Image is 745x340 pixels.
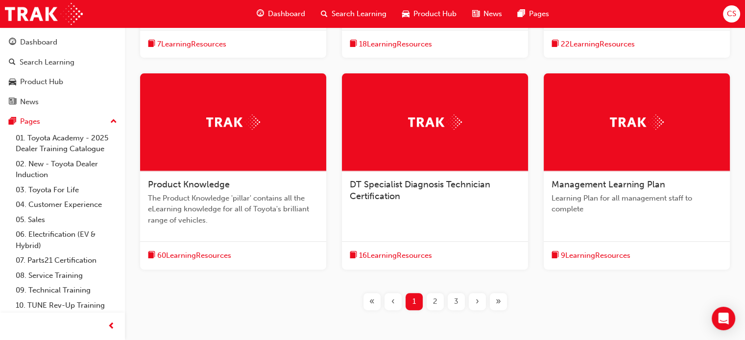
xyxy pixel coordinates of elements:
[383,293,404,310] button: Previous page
[20,116,40,127] div: Pages
[4,53,121,71] a: Search Learning
[402,8,409,20] span: car-icon
[9,98,16,107] span: news-icon
[148,179,230,190] span: Product Knowledge
[472,8,480,20] span: news-icon
[342,73,528,270] a: TrakDT Specialist Diagnosis Technician Certificationbook-icon16LearningResources
[4,31,121,113] button: DashboardSearch LearningProduct HubNews
[12,298,121,313] a: 10. TUNE Rev-Up Training
[552,193,722,215] span: Learning Plan for all management staff to complete
[12,157,121,182] a: 02. New - Toyota Dealer Induction
[110,115,117,128] span: up-icon
[350,249,357,262] span: book-icon
[148,38,155,50] span: book-icon
[12,253,121,268] a: 07. Parts21 Certification
[332,8,386,20] span: Search Learning
[9,117,16,126] span: pages-icon
[413,8,457,20] span: Product Hub
[727,8,736,20] span: CS
[350,249,432,262] button: book-icon16LearningResources
[391,296,395,307] span: ‹
[9,78,16,87] span: car-icon
[350,38,357,50] span: book-icon
[108,320,115,333] span: prev-icon
[552,38,635,50] button: book-icon22LearningResources
[518,8,525,20] span: pages-icon
[157,250,231,261] span: 60 Learning Resources
[20,76,63,88] div: Product Hub
[148,249,231,262] button: book-icon60LearningResources
[12,268,121,283] a: 08. Service Training
[552,249,559,262] span: book-icon
[20,96,39,108] div: News
[148,193,318,226] span: The Product Knowledge 'pillar' contains all the eLearning knowledge for all of Toyota's brilliant...
[544,73,730,270] a: TrakManagement Learning PlanLearning Plan for all management staff to completebook-icon9LearningR...
[12,283,121,298] a: 09. Technical Training
[561,39,635,50] span: 22 Learning Resources
[433,296,437,307] span: 2
[157,39,226,50] span: 7 Learning Resources
[12,182,121,198] a: 03. Toyota For Life
[561,250,630,261] span: 9 Learning Resources
[321,8,328,20] span: search-icon
[350,38,432,50] button: book-icon18LearningResources
[552,249,630,262] button: book-icon9LearningResources
[148,38,226,50] button: book-icon7LearningResources
[206,114,260,130] img: Trak
[257,8,264,20] span: guage-icon
[496,296,501,307] span: »
[4,113,121,131] button: Pages
[249,4,313,24] a: guage-iconDashboard
[20,37,57,48] div: Dashboard
[488,293,509,310] button: Last page
[510,4,557,24] a: pages-iconPages
[394,4,464,24] a: car-iconProduct Hub
[4,73,121,91] a: Product Hub
[12,197,121,212] a: 04. Customer Experience
[20,57,74,68] div: Search Learning
[712,307,735,330] div: Open Intercom Messenger
[404,293,425,310] button: Page 1
[723,5,740,23] button: CS
[12,131,121,157] a: 01. Toyota Academy - 2025 Dealer Training Catalogue
[12,227,121,253] a: 06. Electrification (EV & Hybrid)
[4,33,121,51] a: Dashboard
[5,3,83,25] img: Trak
[552,179,665,190] span: Management Learning Plan
[425,293,446,310] button: Page 2
[268,8,305,20] span: Dashboard
[140,73,326,270] a: TrakProduct KnowledgeThe Product Knowledge 'pillar' contains all the eLearning knowledge for all ...
[464,4,510,24] a: news-iconNews
[361,293,383,310] button: First page
[369,296,375,307] span: «
[9,38,16,47] span: guage-icon
[12,212,121,227] a: 05. Sales
[454,296,458,307] span: 3
[552,38,559,50] span: book-icon
[350,179,490,202] span: DT Specialist Diagnosis Technician Certification
[9,58,16,67] span: search-icon
[313,4,394,24] a: search-iconSearch Learning
[4,93,121,111] a: News
[408,114,462,130] img: Trak
[359,39,432,50] span: 18 Learning Resources
[467,293,488,310] button: Next page
[359,250,432,261] span: 16 Learning Resources
[476,296,479,307] span: ›
[412,296,416,307] span: 1
[148,249,155,262] span: book-icon
[529,8,549,20] span: Pages
[610,114,664,130] img: Trak
[446,293,467,310] button: Page 3
[483,8,502,20] span: News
